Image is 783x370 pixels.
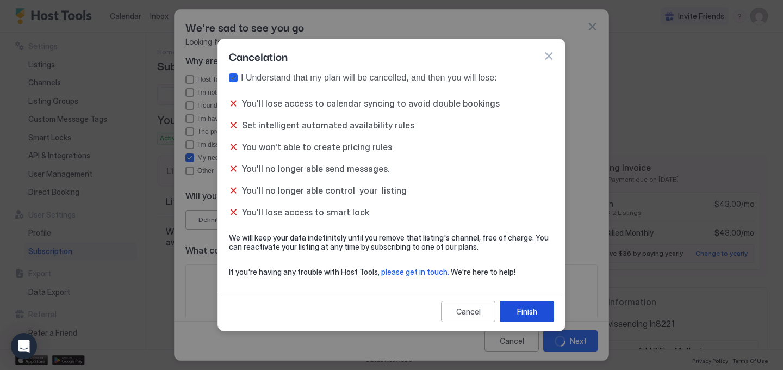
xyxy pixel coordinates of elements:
span: If you're having any trouble with Host Tools, We're here to help! [229,267,554,277]
span: You'll lose access to calendar syncing to avoid double bookings [242,98,500,109]
span: You'll lose access to smart lock [242,207,369,218]
span: We will keep your data indefinitely until you remove that listing's channel, free of charge. You ... [229,233,554,252]
span: You'll no longer able send messages. [242,163,389,174]
div: Cancel [456,306,481,317]
span: Cancelation [229,48,288,64]
span: please get in touch. [381,267,449,276]
div: Open Intercom Messenger [11,333,37,359]
div: true [229,73,554,83]
div: I Understand that my plan will be cancelled, and then you will lose: [241,73,496,83]
button: Cancel [441,301,495,322]
span: You won't able to create pricing rules [242,141,392,152]
span: You'll no longer able control your listing [242,185,407,196]
div: Finish [517,306,537,317]
button: Finish [500,301,554,322]
span: Set intelligent automated availability rules [242,120,414,131]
